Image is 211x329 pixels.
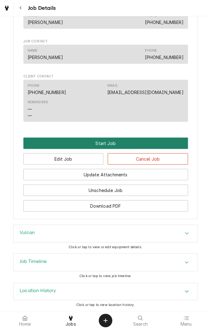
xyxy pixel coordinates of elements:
[180,322,192,327] span: Menu
[48,313,94,328] a: Jobs
[26,4,56,12] span: Job Details
[23,4,188,31] div: Job Reporter
[28,83,66,95] div: Phone
[28,48,38,53] div: Name
[28,112,32,119] div: —
[14,283,197,300] div: Accordion Header
[15,2,26,14] button: Navigate back
[14,283,197,300] button: Accordion Details Expand Trigger
[23,200,188,211] button: Download PDF
[20,288,56,294] h3: Location History
[14,225,197,242] button: Accordion Details Expand Trigger
[23,45,188,63] div: Contact
[13,283,198,300] div: Location History
[19,322,31,327] span: Home
[23,137,188,149] div: Button Group Row
[28,89,66,95] a: [PHONE_NUMBER]
[107,89,183,95] a: [EMAIL_ADDRESS][DOMAIN_NAME]
[23,45,188,66] div: Job Contact List
[28,100,48,118] div: Reminders
[108,153,188,164] button: Cancel Job
[20,259,47,264] h3: Job Timeline
[23,180,188,196] div: Button Group Row
[23,10,188,28] div: Contact
[13,253,198,271] div: Job Timeline
[28,19,63,25] div: [PERSON_NAME]
[23,74,188,124] div: Client Contact
[133,322,148,327] span: Search
[23,169,188,180] button: Update Attachments
[23,10,188,31] div: Job Reporter List
[164,313,209,328] a: Menu
[23,74,188,79] span: Client Contact
[28,100,48,104] div: Reminders
[23,137,188,211] div: Button Group
[145,48,157,53] div: Phone
[14,225,197,242] div: Accordion Header
[79,274,132,278] span: Click or tap to view job timeline.
[145,19,183,25] a: [PHONE_NUMBER]
[23,184,188,196] button: Unschedule Job
[107,83,118,88] div: Email
[69,245,142,249] span: Click or tap to view or edit equipment details.
[23,164,188,180] div: Button Group Row
[23,80,188,122] div: Contact
[1,2,12,14] a: Go to Jobs
[99,314,112,327] button: Create Object
[145,13,183,25] div: Phone
[23,39,188,66] div: Job Contact
[23,80,188,124] div: Client Contact List
[145,54,183,60] a: [PHONE_NUMBER]
[28,48,63,60] div: Name
[118,313,163,328] a: Search
[23,196,188,211] div: Button Group Row
[66,322,76,327] span: Jobs
[76,303,135,307] span: Click or tap to view location history.
[23,149,188,164] div: Button Group Row
[145,48,183,60] div: Phone
[107,83,183,95] div: Email
[14,254,197,271] div: Accordion Header
[20,230,35,236] h3: Vulcan
[23,153,104,164] button: Edit Job
[28,106,32,112] div: —
[2,313,48,328] a: Home
[23,39,188,44] span: Job Contact
[23,137,188,149] button: Start Job
[28,54,63,60] div: [PERSON_NAME]
[14,254,197,271] button: Accordion Details Expand Trigger
[28,83,40,88] div: Phone
[13,225,198,242] div: Vulcan
[28,13,63,25] div: Name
